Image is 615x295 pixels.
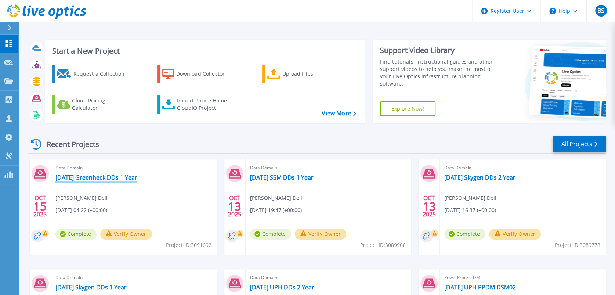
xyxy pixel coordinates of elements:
span: Complete [444,229,485,240]
a: [DATE] Skygen DDs 2 Year [444,174,515,181]
div: OCT 2025 [422,193,436,220]
span: Data Domain [55,274,213,282]
div: Recent Projects [28,135,109,153]
a: Cloud Pricing Calculator [52,95,134,114]
a: Request a Collection [52,65,134,83]
span: 15 [33,203,47,209]
a: Explore Now! [380,101,436,116]
div: OCT 2025 [228,193,242,220]
h3: Start a New Project [52,47,356,55]
span: Project ID: 3089968 [360,241,406,249]
a: [DATE] Skygen DDs 1 Year [55,284,127,291]
a: [DATE] Greenheck DDs 1 Year [55,174,137,181]
span: Complete [55,229,97,240]
span: Data Domain [444,164,601,172]
span: [DATE] 04:22 (+00:00) [55,206,107,214]
span: PowerProtect DM [444,274,601,282]
span: 13 [228,203,241,209]
a: Download Collector [157,65,239,83]
span: 13 [423,203,436,209]
a: All Projects [553,136,606,152]
span: [DATE] 19:47 (+00:00) [250,206,302,214]
div: Upload Files [282,66,341,81]
span: [PERSON_NAME] , Dell [55,194,108,202]
a: Upload Files [262,65,344,83]
span: [PERSON_NAME] , Dell [444,194,496,202]
a: View More [322,110,356,117]
div: Download Collector [176,66,235,81]
button: Verify Owner [100,229,152,240]
div: Import Phone Home CloudIQ Project [177,97,234,112]
span: BS [597,8,604,14]
a: [DATE] UPH PPDM DSM02 [444,284,516,291]
button: Verify Owner [489,229,541,240]
span: Data Domain [250,164,407,172]
button: Verify Owner [295,229,347,240]
span: Project ID: 3091692 [166,241,211,249]
div: OCT 2025 [33,193,47,220]
div: Support Video Library [380,46,498,55]
span: Project ID: 3089778 [555,241,600,249]
a: [DATE] UPH DDs 2 Year [250,284,314,291]
a: [DATE] SSM DDs 1 Year [250,174,314,181]
span: Data Domain [250,274,407,282]
span: Data Domain [55,164,213,172]
span: [DATE] 16:37 (+00:00) [444,206,496,214]
span: [PERSON_NAME] , Dell [250,194,302,202]
div: Cloud Pricing Calculator [72,97,131,112]
div: Find tutorials, instructional guides and other support videos to help you make the most of your L... [380,58,498,87]
div: Request a Collection [73,66,132,81]
span: Complete [250,229,291,240]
